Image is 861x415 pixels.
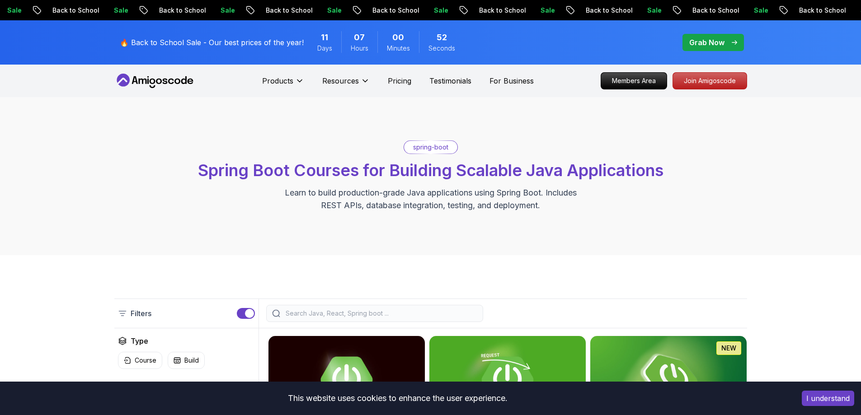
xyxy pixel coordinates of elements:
p: Back to School [681,6,742,15]
h2: Type [131,336,148,346]
p: Sale [102,6,131,15]
p: Grab Now [689,37,725,48]
a: Testimonials [429,75,471,86]
p: Back to School [41,6,102,15]
button: Resources [322,75,370,93]
p: Sale [635,6,664,15]
p: Back to School [361,6,422,15]
span: 7 Hours [354,31,365,44]
button: Accept cookies [802,391,854,406]
a: Join Amigoscode [673,72,747,89]
p: Sale [422,6,451,15]
p: 🔥 Back to School Sale - Our best prices of the year! [120,37,304,48]
p: Filters [131,308,151,319]
span: Hours [351,44,368,53]
button: Products [262,75,304,93]
button: Build [168,352,205,369]
span: Spring Boot Courses for Building Scalable Java Applications [198,160,663,180]
p: Back to School [467,6,529,15]
p: Learn to build production-grade Java applications using Spring Boot. Includes REST APIs, database... [279,187,583,212]
p: Back to School [787,6,849,15]
p: Back to School [254,6,315,15]
input: Search Java, React, Spring boot ... [284,309,477,318]
button: Course [118,352,162,369]
a: For Business [489,75,534,86]
span: 11 Days [321,31,328,44]
span: 0 Minutes [392,31,404,44]
span: 52 Seconds [437,31,447,44]
p: spring-boot [413,143,448,152]
p: Sale [209,6,238,15]
a: Members Area [601,72,667,89]
p: Back to School [574,6,635,15]
p: Sale [315,6,344,15]
p: Members Area [601,73,667,89]
p: Products [262,75,293,86]
p: Sale [529,6,558,15]
span: Seconds [428,44,455,53]
p: Course [135,356,156,365]
p: Join Amigoscode [673,73,747,89]
p: Sale [742,6,771,15]
a: Pricing [388,75,411,86]
p: NEW [721,344,736,353]
span: Days [317,44,332,53]
p: Build [184,356,199,365]
p: Back to School [147,6,209,15]
p: Resources [322,75,359,86]
span: Minutes [387,44,410,53]
div: This website uses cookies to enhance the user experience. [7,388,788,408]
